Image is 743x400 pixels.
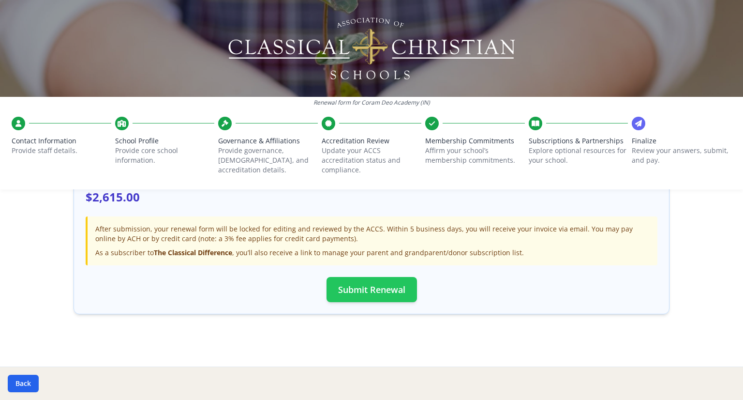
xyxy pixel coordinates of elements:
span: Finalize [632,136,731,146]
p: After submission, your renewal form will be locked for editing and reviewed by the ACCS. Within 5... [95,224,650,244]
img: Logo [227,15,517,82]
p: Explore optional resources for your school. [529,146,628,165]
p: Review your answers, submit, and pay. [632,146,731,165]
p: Affirm your school’s membership commitments. [425,146,525,165]
p: Provide core school information. [115,146,215,165]
strong: The Classical Difference [154,248,232,257]
span: Subscriptions & Partnerships [529,136,628,146]
p: Provide governance, [DEMOGRAPHIC_DATA], and accreditation details. [218,146,318,175]
div: As a subscriber to , you’ll also receive a link to manage your parent and grandparent/donor subsc... [95,248,650,258]
span: School Profile [115,136,215,146]
button: Submit Renewal [327,277,417,302]
span: Membership Commitments [425,136,525,146]
span: Contact Information [12,136,111,146]
p: Provide staff details. [12,146,111,155]
button: Back [8,375,39,392]
span: Governance & Affiliations [218,136,318,146]
p: Update your ACCS accreditation status and compliance. [322,146,421,175]
span: Accreditation Review [322,136,421,146]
